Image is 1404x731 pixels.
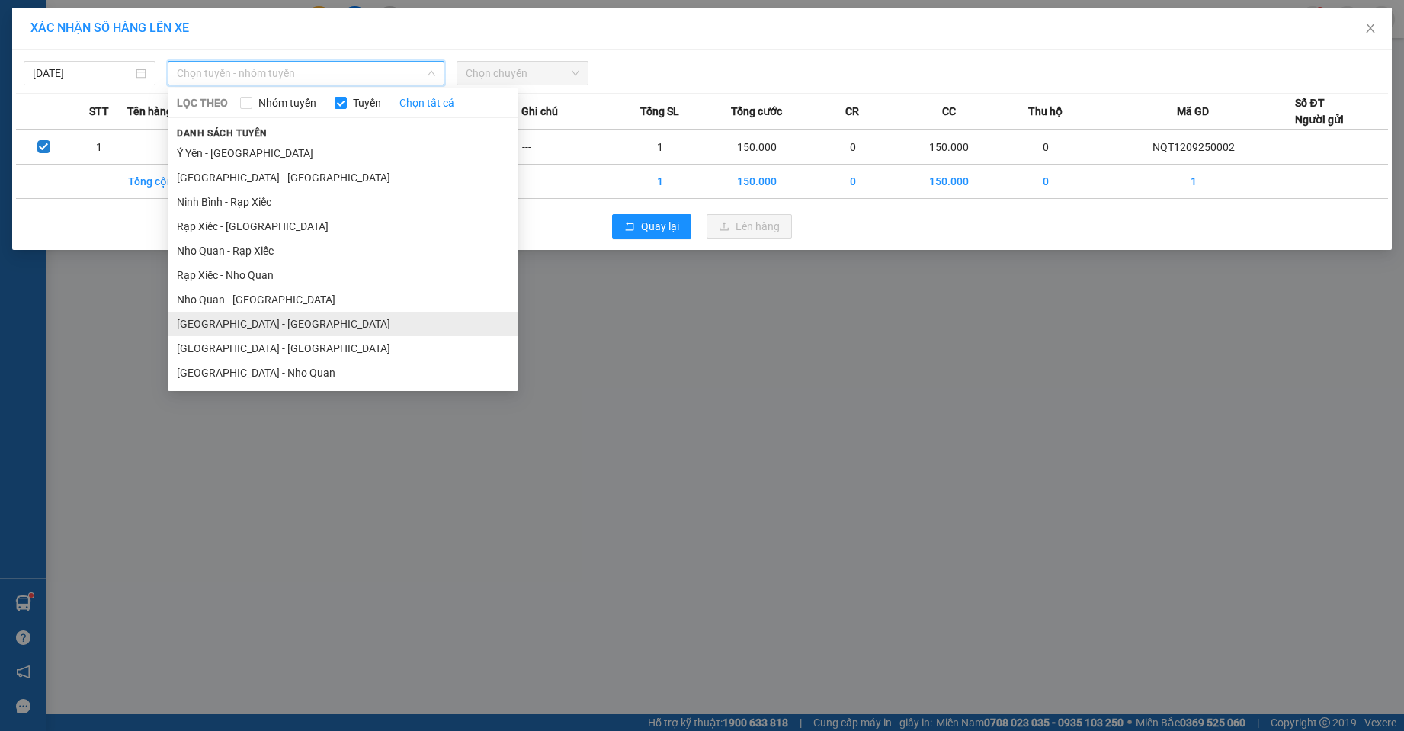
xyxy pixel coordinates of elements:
span: Ghi chú [521,103,558,120]
h1: NQT1209250002 [166,111,264,144]
li: Số 2 [PERSON_NAME], [GEOGRAPHIC_DATA] [85,37,346,56]
td: 150.000 [707,165,806,199]
td: 0 [806,130,899,165]
span: LỌC THEO [177,95,228,111]
td: NQT1209250002 [1091,130,1295,165]
span: Tổng SL [640,103,679,120]
span: Tên hàng [127,103,172,120]
b: GỬI : VP [PERSON_NAME] [19,111,165,187]
span: Tổng cước [731,103,782,120]
td: 0 [806,165,899,199]
span: Quay lại [641,218,679,235]
span: Thu hộ [1028,103,1063,120]
button: Close [1349,8,1392,50]
b: Gửi khách hàng [143,79,286,98]
span: close [1364,22,1377,34]
td: 1 [614,130,707,165]
div: Số ĐT Người gửi [1295,95,1344,128]
li: Ninh Bình - Rạp Xiếc [168,190,518,214]
span: Chọn chuyến [466,62,579,85]
input: 12/09/2025 [33,65,133,82]
li: Nho Quan - [GEOGRAPHIC_DATA] [168,287,518,312]
li: Hotline: 19003086 [85,56,346,75]
a: Chọn tất cả [399,95,454,111]
td: --- [521,130,614,165]
li: [GEOGRAPHIC_DATA] - [GEOGRAPHIC_DATA] [168,336,518,361]
td: 1 [1091,165,1295,199]
td: 1 [72,130,127,165]
td: 150.000 [899,165,999,199]
span: rollback [624,221,635,233]
button: uploadLên hàng [707,214,792,239]
span: down [427,69,436,78]
li: Rạp Xiếc - Nho Quan [168,263,518,287]
b: Duy Khang Limousine [123,18,306,37]
li: [GEOGRAPHIC_DATA] - Nho Quan [168,361,518,385]
td: 150.000 [707,130,806,165]
li: Nho Quan - Rạp Xiếc [168,239,518,263]
span: Mã GD [1177,103,1209,120]
span: Danh sách tuyến [168,127,277,140]
span: Tuyến [347,95,387,111]
td: 0 [999,165,1091,199]
span: Nhóm tuyến [252,95,322,111]
span: STT [89,103,109,120]
td: Tổng cộng [127,165,220,199]
span: CC [942,103,956,120]
li: Rạp Xiếc - [GEOGRAPHIC_DATA] [168,214,518,239]
td: 0 [999,130,1091,165]
td: 1 [614,165,707,199]
li: [GEOGRAPHIC_DATA] - [GEOGRAPHIC_DATA] [168,165,518,190]
td: 150.000 [899,130,999,165]
li: [GEOGRAPHIC_DATA] - [GEOGRAPHIC_DATA] [168,312,518,336]
span: Chọn tuyến - nhóm tuyến [177,62,434,85]
li: Ý Yên - [GEOGRAPHIC_DATA] [168,141,518,165]
span: CR [845,103,859,120]
img: logo.jpg [19,19,95,95]
span: XÁC NHẬN SỐ HÀNG LÊN XE [30,21,189,35]
button: rollbackQuay lại [612,214,691,239]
